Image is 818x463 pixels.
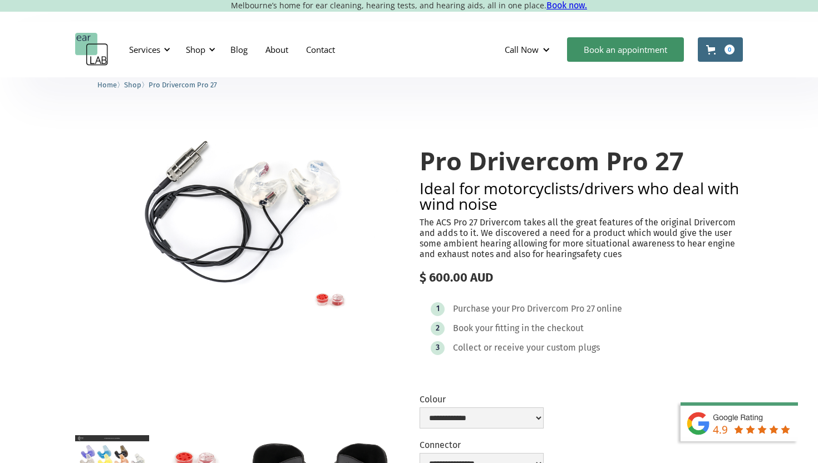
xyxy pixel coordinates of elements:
a: Contact [297,33,344,66]
div: online [597,303,622,314]
h1: Pro Drivercom Pro 27 [420,147,743,175]
a: Shop [124,79,141,90]
h2: Ideal for motorcyclists/drivers who deal with wind noise [420,180,743,211]
img: Pro Drivercom Pro 27 [75,125,398,339]
label: Colour [420,394,544,405]
li: 〉 [97,79,124,91]
a: open lightbox [75,125,398,339]
a: Home [97,79,117,90]
div: 0 [725,45,735,55]
div: 3 [436,343,440,352]
div: 2 [436,324,440,332]
div: Shop [179,33,219,66]
div: Pro Drivercom Pro 27 [511,303,595,314]
div: Collect or receive your custom plugs [453,342,600,353]
div: Call Now [505,44,539,55]
div: $ 600.00 AUD [420,270,743,285]
div: Services [122,33,174,66]
a: home [75,33,109,66]
span: Home [97,81,117,89]
div: Call Now [496,33,561,66]
a: Open cart [698,37,743,62]
p: The ACS Pro 27 Drivercom takes all the great features of the original Drivercom and adds to it. W... [420,217,743,260]
div: Purchase your [453,303,510,314]
span: Pro Drivercom Pro 27 [149,81,217,89]
a: About [257,33,297,66]
div: 1 [436,304,440,313]
li: 〉 [124,79,149,91]
div: Book your fitting in the checkout [453,323,584,334]
span: Shop [124,81,141,89]
a: Book an appointment [567,37,684,62]
label: Connector [420,440,544,450]
div: Services [129,44,160,55]
a: Pro Drivercom Pro 27 [149,79,217,90]
a: Blog [221,33,257,66]
div: Shop [186,44,205,55]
